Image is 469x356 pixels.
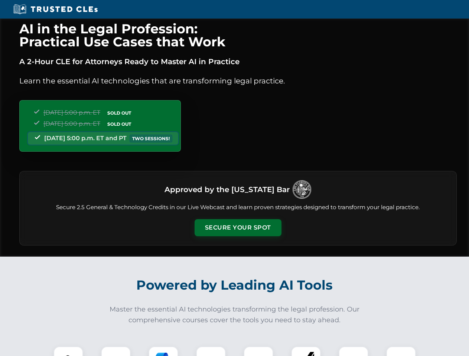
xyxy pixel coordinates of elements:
h3: Approved by the [US_STATE] Bar [165,183,290,196]
p: Master the essential AI technologies transforming the legal profession. Our comprehensive courses... [105,304,365,326]
p: A 2-Hour CLE for Attorneys Ready to Master AI in Practice [19,56,457,67]
span: SOLD OUT [105,120,134,128]
span: [DATE] 5:00 p.m. ET [43,109,100,116]
p: Secure 2.5 General & Technology Credits in our Live Webcast and learn proven strategies designed ... [29,203,447,212]
p: Learn the essential AI technologies that are transforming legal practice. [19,75,457,87]
img: Trusted CLEs [11,4,100,15]
h2: Powered by Leading AI Tools [29,272,440,298]
span: [DATE] 5:00 p.m. ET [43,120,100,127]
h1: AI in the Legal Profession: Practical Use Cases that Work [19,22,457,48]
img: Logo [293,180,311,199]
button: Secure Your Spot [195,219,281,236]
span: SOLD OUT [105,109,134,117]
